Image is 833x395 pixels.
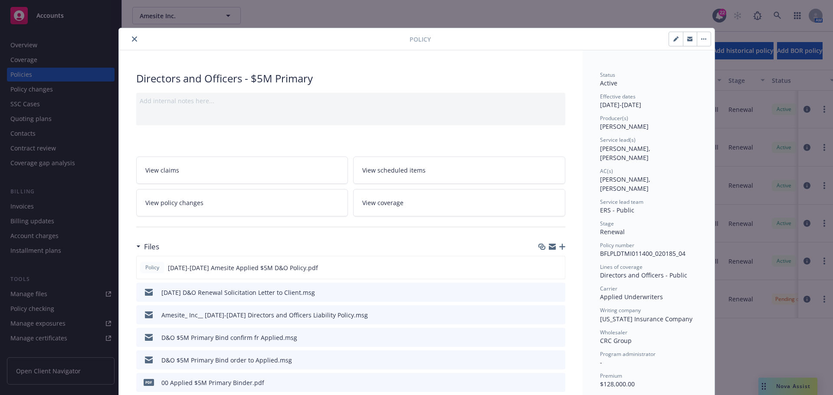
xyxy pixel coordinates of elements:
[362,198,403,207] span: View coverage
[554,263,561,272] button: preview file
[136,157,348,184] a: View claims
[161,310,368,320] div: Amesite_ Inc__ [DATE]-[DATE] Directors and Officers Liability Policy.msg
[600,271,697,280] div: Directors and Officers - Public
[600,350,656,358] span: Program administrator
[600,228,625,236] span: Renewal
[540,356,547,365] button: download file
[161,378,264,387] div: 00 Applied $5M Primary Binder.pdf
[161,288,315,297] div: [DATE] D&O Renewal Solicitation Letter to Client.msg
[600,175,652,193] span: [PERSON_NAME], [PERSON_NAME]
[600,285,617,292] span: Carrier
[362,166,426,175] span: View scheduled items
[136,241,159,252] div: Files
[540,310,547,320] button: download file
[161,333,297,342] div: D&O $5M Primary Bind confirm fr Applied.msg
[600,380,635,388] span: $128,000.00
[600,263,643,271] span: Lines of coverage
[600,167,613,175] span: AC(s)
[600,136,636,144] span: Service lead(s)
[600,198,643,206] span: Service lead team
[600,220,614,227] span: Stage
[136,189,348,216] a: View policy changes
[353,189,565,216] a: View coverage
[161,356,292,365] div: D&O $5M Primary Bind order to Applied.msg
[140,96,562,105] div: Add internal notes here...
[600,336,632,345] span: CRC Group
[600,307,641,314] span: Writing company
[600,93,697,109] div: [DATE] - [DATE]
[554,333,562,342] button: preview file
[600,372,622,379] span: Premium
[600,122,649,131] span: [PERSON_NAME]
[554,288,562,297] button: preview file
[600,144,652,162] span: [PERSON_NAME], [PERSON_NAME]
[600,249,685,258] span: BFLPLDTMI011400_020185_04
[144,241,159,252] h3: Files
[145,166,179,175] span: View claims
[168,263,318,272] span: [DATE]-[DATE] Amesite Applied $5M D&O Policy.pdf
[600,329,627,336] span: Wholesaler
[540,378,547,387] button: download file
[554,378,562,387] button: preview file
[145,198,203,207] span: View policy changes
[144,379,154,385] span: pdf
[554,356,562,365] button: preview file
[600,79,617,87] span: Active
[600,71,615,78] span: Status
[540,263,547,272] button: download file
[600,206,634,214] span: ERS - Public
[600,114,628,122] span: Producer(s)
[600,242,634,249] span: Policy number
[600,293,663,301] span: Applied Underwriters
[600,358,602,366] span: -
[136,71,565,86] div: Directors and Officers - $5M Primary
[554,310,562,320] button: preview file
[353,157,565,184] a: View scheduled items
[144,264,161,271] span: Policy
[600,93,636,100] span: Effective dates
[410,35,431,44] span: Policy
[129,34,140,44] button: close
[600,315,692,323] span: [US_STATE] Insurance Company
[540,333,547,342] button: download file
[540,288,547,297] button: download file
